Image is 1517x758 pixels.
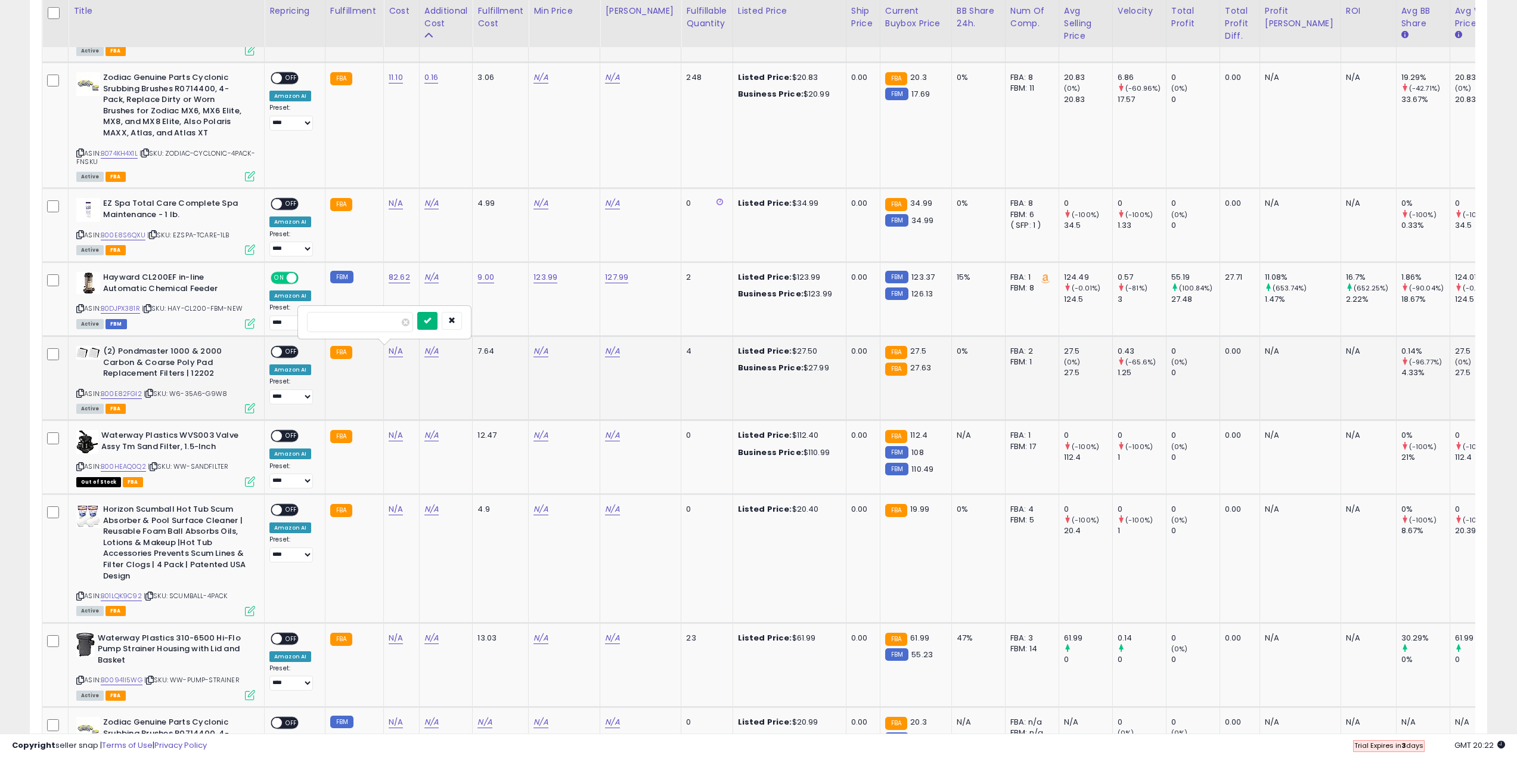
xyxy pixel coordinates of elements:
[885,214,908,227] small: FBM
[1171,94,1220,105] div: 0
[1455,30,1462,41] small: Avg Win Price.
[605,632,619,644] a: N/A
[76,717,100,741] img: 31A-wxFk4BL._SL40_.jpg
[738,72,837,83] div: $20.83
[738,504,837,515] div: $20.40
[885,72,907,85] small: FBA
[738,289,837,299] div: $123.99
[101,462,146,472] a: B00HEAQ0Q2
[851,346,871,357] div: 0.00
[1346,198,1387,209] div: N/A
[477,716,492,728] a: N/A
[424,503,439,515] a: N/A
[389,72,403,83] a: 11.10
[1118,272,1166,283] div: 0.57
[424,72,439,83] a: 0.16
[1171,367,1220,378] div: 0
[101,148,138,159] a: B074KH4X1L
[686,272,723,283] div: 2
[76,72,100,96] img: 31A-wxFk4BL._SL40_.jpg
[605,345,619,357] a: N/A
[533,72,548,83] a: N/A
[147,230,229,240] span: | SKU: EZSPA-TCARE-1LB
[1455,346,1503,357] div: 27.5
[269,364,311,375] div: Amazon AI
[389,345,403,357] a: N/A
[738,288,804,299] b: Business Price:
[1010,441,1050,452] div: FBM: 17
[851,430,871,441] div: 0.00
[957,430,996,441] div: N/A
[957,504,996,515] div: 0%
[910,72,927,83] span: 20.3
[851,5,875,30] div: Ship Price
[1171,442,1188,451] small: (0%)
[1064,220,1112,231] div: 34.5
[1118,220,1166,231] div: 1.33
[910,429,927,441] span: 112.4
[1455,272,1503,283] div: 124.01
[76,272,100,294] img: 31QHCQeKgeL._SL40_.jpg
[106,46,126,56] span: FBA
[1455,220,1503,231] div: 34.5
[1455,72,1503,83] div: 20.83
[282,431,301,441] span: OFF
[272,273,287,283] span: ON
[1409,83,1440,93] small: (-42.71%)
[103,504,248,584] b: Horizon Scumball Hot Tub Scum Absorber & Pool Surface Cleaner | Reusable Foam Ball Absorbs Oils, ...
[269,104,316,131] div: Preset:
[1118,72,1166,83] div: 6.86
[1401,94,1450,105] div: 33.67%
[957,198,996,209] div: 0%
[1118,5,1161,17] div: Velocity
[533,197,548,209] a: N/A
[910,197,932,209] span: 34.99
[1401,367,1450,378] div: 4.33%
[1064,83,1081,93] small: (0%)
[738,198,837,209] div: $34.99
[1409,283,1444,293] small: (-90.04%)
[477,72,519,83] div: 3.06
[144,389,227,398] span: | SKU: W6-35A6-G9W8
[76,72,255,180] div: ASIN:
[101,230,145,240] a: B00E8S6QXU
[533,271,557,283] a: 123.99
[851,72,871,83] div: 0.00
[73,5,259,17] div: Title
[1265,198,1332,209] div: N/A
[1265,346,1332,357] div: N/A
[957,5,1000,30] div: BB Share 24h.
[885,346,907,359] small: FBA
[1010,198,1050,209] div: FBA: 8
[269,91,311,101] div: Amazon AI
[76,172,104,182] span: All listings currently available for purchase on Amazon
[1072,442,1099,451] small: (-100%)
[1171,272,1220,283] div: 55.19
[885,198,907,211] small: FBA
[738,363,837,373] div: $27.99
[154,740,207,751] a: Privacy Policy
[142,304,243,313] span: | SKU: HAY-CL200-FBM-NEW
[1064,198,1112,209] div: 0
[738,272,837,283] div: $123.99
[1455,198,1503,209] div: 0
[911,288,933,299] span: 126.13
[686,346,723,357] div: 4
[605,197,619,209] a: N/A
[477,198,519,209] div: 4.99
[101,675,142,685] a: B00941I5WG
[738,447,837,458] div: $110.99
[106,319,127,329] span: FBM
[957,272,996,283] div: 15%
[269,230,316,257] div: Preset:
[1265,294,1341,305] div: 1.47%
[1118,94,1166,105] div: 17.57
[1171,430,1220,441] div: 0
[1354,283,1388,293] small: (652.25%)
[1401,430,1450,441] div: 0%
[101,389,142,399] a: B00E82FGI2
[1346,346,1387,357] div: N/A
[1171,5,1215,30] div: Total Profit
[885,287,908,300] small: FBM
[389,632,403,644] a: N/A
